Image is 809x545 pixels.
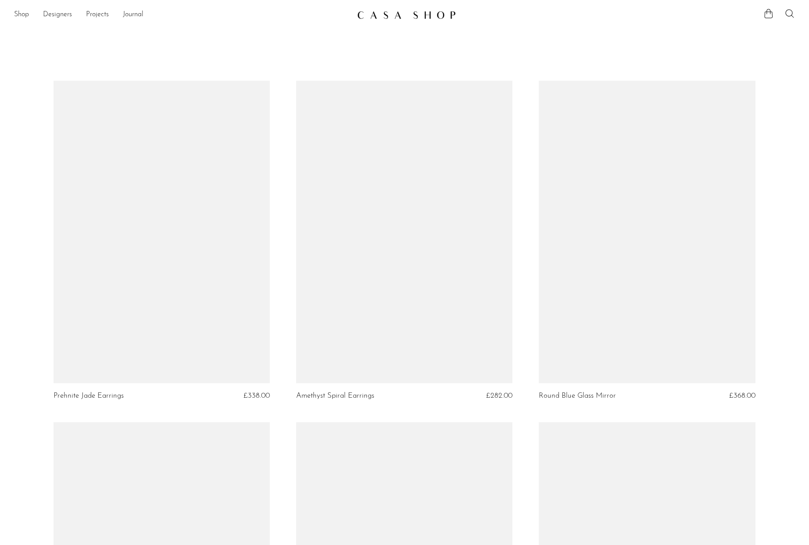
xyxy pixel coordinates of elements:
a: Journal [123,9,143,21]
a: Projects [86,9,109,21]
nav: Desktop navigation [14,7,350,22]
a: Designers [43,9,72,21]
span: £368.00 [729,392,755,399]
a: Round Blue Glass Mirror [539,392,616,400]
a: Amethyst Spiral Earrings [296,392,374,400]
a: Shop [14,9,29,21]
ul: NEW HEADER MENU [14,7,350,22]
span: £282.00 [486,392,512,399]
a: Prehnite Jade Earrings [54,392,124,400]
span: £338.00 [243,392,270,399]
